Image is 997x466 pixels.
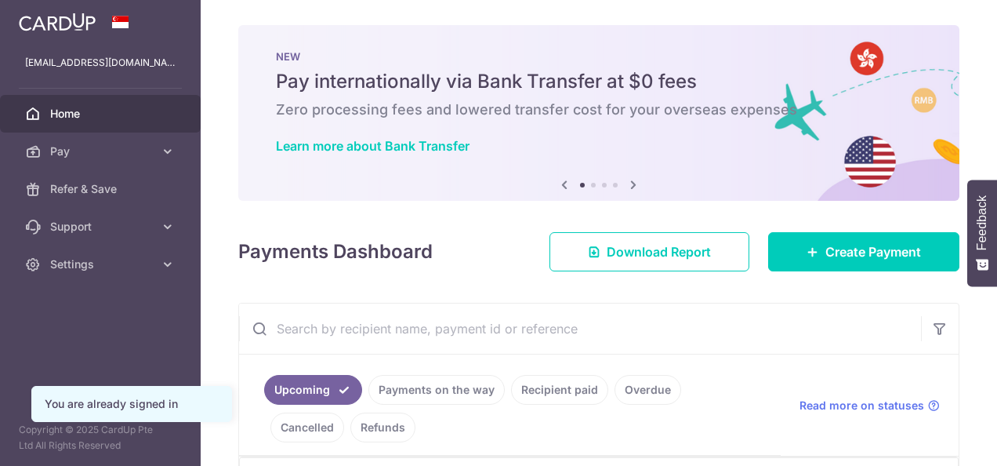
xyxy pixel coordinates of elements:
span: Home [50,106,154,122]
span: Read more on statuses [799,398,924,413]
a: Upcoming [264,375,362,405]
div: You are already signed in [45,396,219,412]
span: Support [50,219,154,235]
span: Download Report [607,242,711,261]
img: CardUp [19,13,96,31]
a: Overdue [615,375,681,405]
span: Refer & Save [50,181,154,197]
span: Pay [50,144,154,159]
a: Payments on the way [368,375,505,405]
span: Settings [50,257,154,272]
a: Recipient paid [511,375,608,405]
h4: Payments Dashboard [238,238,433,266]
p: [EMAIL_ADDRESS][DOMAIN_NAME] [25,55,176,71]
span: Create Payment [825,242,921,261]
p: NEW [276,50,922,63]
button: Feedback - Show survey [967,180,997,286]
img: Bank transfer banner [238,25,959,201]
a: Cancelled [270,413,344,442]
a: Read more on statuses [799,398,940,413]
h5: Pay internationally via Bank Transfer at $0 fees [276,69,922,94]
a: Create Payment [768,232,959,271]
h6: Zero processing fees and lowered transfer cost for your overseas expenses [276,100,922,119]
span: Feedback [975,195,989,250]
a: Download Report [549,232,749,271]
a: Learn more about Bank Transfer [276,138,469,154]
a: Refunds [350,413,415,442]
input: Search by recipient name, payment id or reference [239,304,921,354]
